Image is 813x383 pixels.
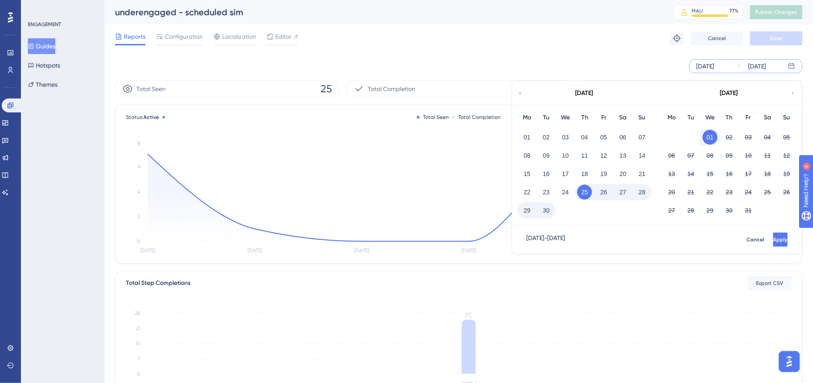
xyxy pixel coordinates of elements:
[703,148,718,163] button: 08
[681,112,701,123] div: Tu
[577,130,592,145] button: 04
[520,203,535,218] button: 29
[635,148,650,163] button: 14
[748,276,792,290] button: Export CSV
[136,325,140,332] tspan: 21
[594,112,613,123] div: Fr
[633,112,652,123] div: Su
[537,112,556,123] div: Tu
[518,112,537,123] div: Mo
[760,185,775,200] button: 25
[368,84,415,94] span: Total Completion
[664,185,679,200] button: 20
[684,148,698,163] button: 07
[558,166,573,181] button: 17
[750,5,803,19] button: Publish Changes
[747,233,765,247] button: Cancel
[722,148,737,163] button: 09
[539,148,554,163] button: 09
[520,166,535,181] button: 15
[596,148,611,163] button: 12
[741,185,756,200] button: 24
[137,238,140,244] tspan: 0
[355,248,369,254] tspan: [DATE]
[760,148,775,163] button: 11
[779,185,794,200] button: 26
[750,31,803,45] button: Save
[576,88,593,98] div: [DATE]
[664,166,679,181] button: 13
[596,185,611,200] button: 26
[708,35,726,42] span: Cancel
[722,185,737,200] button: 23
[575,112,594,123] div: Th
[577,185,592,200] button: 25
[539,185,554,200] button: 23
[138,356,140,362] tspan: 7
[684,166,698,181] button: 14
[136,84,166,94] span: Total Seen
[452,114,501,121] div: Total Completion
[165,31,203,42] span: Configuration
[558,130,573,145] button: 03
[556,112,575,123] div: We
[126,278,190,288] div: Total Step Completions
[779,130,794,145] button: 05
[760,166,775,181] button: 18
[635,130,650,145] button: 07
[140,248,155,254] tspan: [DATE]
[462,248,477,254] tspan: [DATE]
[703,130,718,145] button: 01
[247,248,262,254] tspan: [DATE]
[730,7,739,14] div: 77 %
[138,214,140,220] tspan: 2
[135,310,140,316] tspan: 28
[773,233,788,247] button: Apply
[741,203,756,218] button: 31
[28,21,61,28] div: ENGAGEMENT
[137,140,140,146] tspan: 8
[275,31,291,42] span: Editor
[741,166,756,181] button: 17
[664,203,679,218] button: 27
[747,236,765,243] span: Cancel
[701,112,720,123] div: We
[596,130,611,145] button: 05
[635,185,650,200] button: 28
[124,31,146,42] span: Reports
[749,61,766,71] div: [DATE]
[520,185,535,200] button: 22
[558,148,573,163] button: 10
[526,233,565,247] div: [DATE] - [DATE]
[691,31,743,45] button: Cancel
[664,148,679,163] button: 06
[722,130,737,145] button: 02
[741,130,756,145] button: 03
[520,130,535,145] button: 01
[741,148,756,163] button: 10
[20,2,54,13] span: Need Help?
[616,166,630,181] button: 20
[776,349,803,375] iframe: UserGuiding AI Assistant Launcher
[722,203,737,218] button: 30
[613,112,633,123] div: Sa
[222,31,256,42] span: Localization
[616,148,630,163] button: 13
[720,112,739,123] div: Th
[703,203,718,218] button: 29
[703,185,718,200] button: 22
[596,166,611,181] button: 19
[28,38,55,54] button: Guides
[138,164,140,170] tspan: 6
[28,77,58,92] button: Themes
[779,166,794,181] button: 19
[720,88,738,98] div: [DATE]
[703,166,718,181] button: 15
[126,114,159,121] span: Status:
[558,185,573,200] button: 24
[137,371,140,377] tspan: 0
[616,185,630,200] button: 27
[760,130,775,145] button: 04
